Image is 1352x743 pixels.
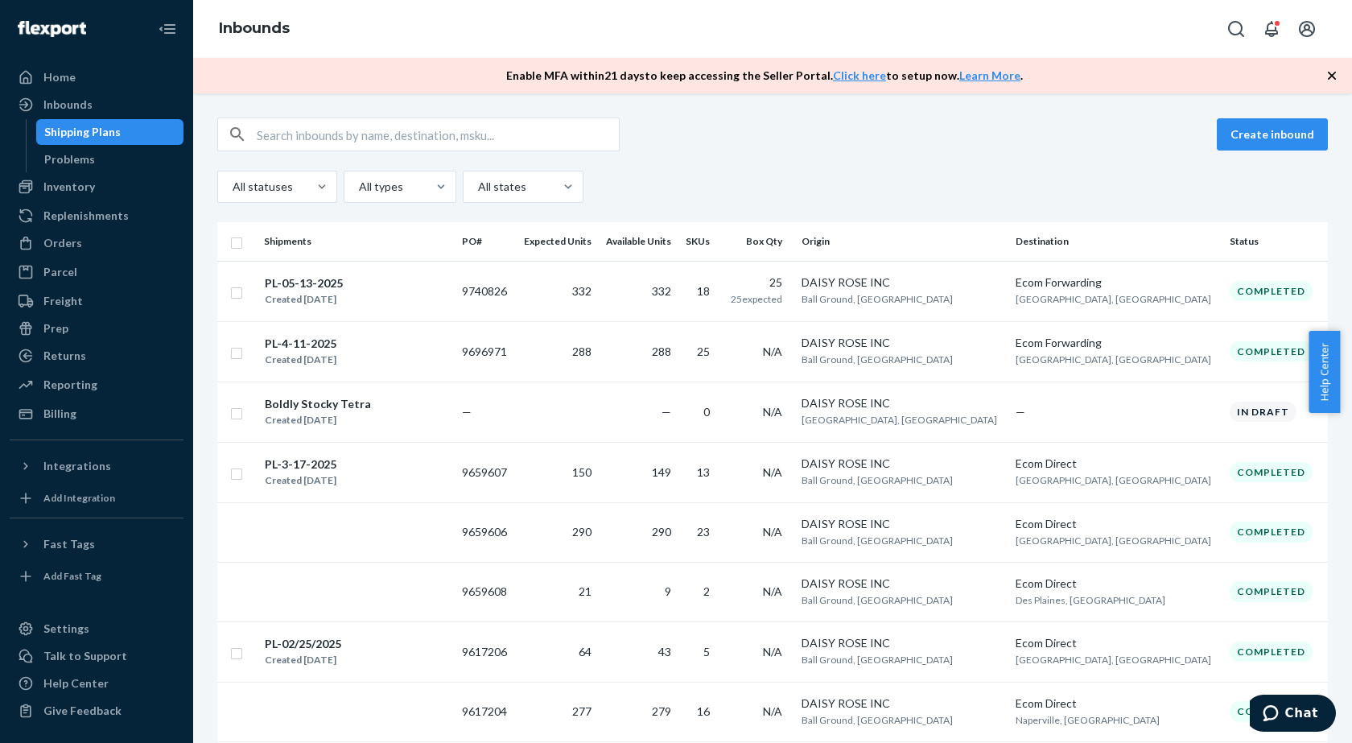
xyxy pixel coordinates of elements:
[802,474,953,486] span: Ball Ground, [GEOGRAPHIC_DATA]
[10,698,183,724] button: Give Feedback
[697,704,710,718] span: 16
[43,208,129,224] div: Replenishments
[763,465,782,479] span: N/A
[802,535,953,547] span: Ball Ground, [GEOGRAPHIC_DATA]
[723,222,795,261] th: Box Qty
[462,405,472,419] span: —
[455,321,515,382] td: 9696971
[1230,341,1313,361] div: Completed
[802,414,997,426] span: [GEOGRAPHIC_DATA], [GEOGRAPHIC_DATA]
[1016,594,1165,606] span: Des Plaines, [GEOGRAPHIC_DATA]
[10,643,183,669] button: Talk to Support
[10,372,183,398] a: Reporting
[43,235,82,251] div: Orders
[1016,353,1211,365] span: [GEOGRAPHIC_DATA], [GEOGRAPHIC_DATA]
[1016,274,1217,291] div: Ecom Forwarding
[1223,222,1328,261] th: Status
[43,703,122,719] div: Give Feedback
[43,458,111,474] div: Integrations
[652,465,671,479] span: 149
[1230,642,1313,662] div: Completed
[231,179,233,195] input: All statuses
[572,704,591,718] span: 277
[1016,696,1217,712] div: Ecom Direct
[652,525,671,539] span: 290
[43,320,68,336] div: Prep
[43,97,93,113] div: Inbounds
[1230,281,1313,301] div: Completed
[43,648,127,664] div: Talk to Support
[43,536,95,552] div: Fast Tags
[579,584,591,598] span: 21
[10,230,183,256] a: Orders
[43,569,101,583] div: Add Fast Tag
[572,465,591,479] span: 150
[802,516,1003,532] div: DAISY ROSE INC
[959,68,1020,82] a: Learn More
[658,645,671,658] span: 43
[763,405,782,419] span: N/A
[18,21,86,37] img: Flexport logo
[43,675,109,691] div: Help Center
[36,147,184,172] a: Problems
[1016,714,1160,726] span: Naperville, [GEOGRAPHIC_DATA]
[572,525,591,539] span: 290
[1016,405,1025,419] span: —
[219,19,290,37] a: Inbounds
[265,396,371,412] div: Boldly Stocky Tetra
[43,179,95,195] div: Inventory
[506,68,1023,84] p: Enable MFA within 21 days to keep accessing the Seller Portal. to setup now. .
[1016,293,1211,305] span: [GEOGRAPHIC_DATA], [GEOGRAPHIC_DATA]
[206,6,303,52] ol: breadcrumbs
[1230,522,1313,542] div: Completed
[802,635,1003,651] div: DAISY ROSE INC
[703,645,710,658] span: 5
[357,179,359,195] input: All types
[43,348,86,364] div: Returns
[697,345,710,358] span: 25
[652,345,671,358] span: 288
[10,531,183,557] button: Fast Tags
[455,442,515,502] td: 9659607
[802,456,1003,472] div: DAISY ROSE INC
[1016,535,1211,547] span: [GEOGRAPHIC_DATA], [GEOGRAPHIC_DATA]
[43,69,76,85] div: Home
[10,288,183,314] a: Freight
[265,352,336,368] div: Created [DATE]
[802,293,953,305] span: Ball Ground, [GEOGRAPHIC_DATA]
[43,293,83,309] div: Freight
[1220,13,1252,45] button: Open Search Box
[1016,474,1211,486] span: [GEOGRAPHIC_DATA], [GEOGRAPHIC_DATA]
[1016,335,1217,351] div: Ecom Forwarding
[151,13,183,45] button: Close Navigation
[265,473,336,489] div: Created [DATE]
[455,621,515,682] td: 9617206
[455,502,515,562] td: 9659606
[697,465,710,479] span: 13
[802,714,953,726] span: Ball Ground, [GEOGRAPHIC_DATA]
[1016,576,1217,592] div: Ecom Direct
[802,353,953,365] span: Ball Ground, [GEOGRAPHIC_DATA]
[697,284,710,298] span: 18
[258,222,455,261] th: Shipments
[763,584,782,598] span: N/A
[265,636,341,652] div: PL-02/25/2025
[36,119,184,145] a: Shipping Plans
[265,336,336,352] div: PL-4-11-2025
[678,222,722,261] th: SKUs
[10,259,183,285] a: Parcel
[652,284,671,298] span: 332
[10,174,183,200] a: Inventory
[802,395,1003,411] div: DAISY ROSE INC
[10,401,183,427] a: Billing
[598,222,678,261] th: Available Units
[731,293,782,305] span: 25 expected
[1009,222,1223,261] th: Destination
[729,274,782,291] div: 25
[257,118,619,151] input: Search inbounds by name, destination, msku...
[265,275,343,291] div: PL-05-13-2025
[697,525,710,539] span: 23
[802,696,1003,712] div: DAISY ROSE INC
[43,377,97,393] div: Reporting
[1016,635,1217,651] div: Ecom Direct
